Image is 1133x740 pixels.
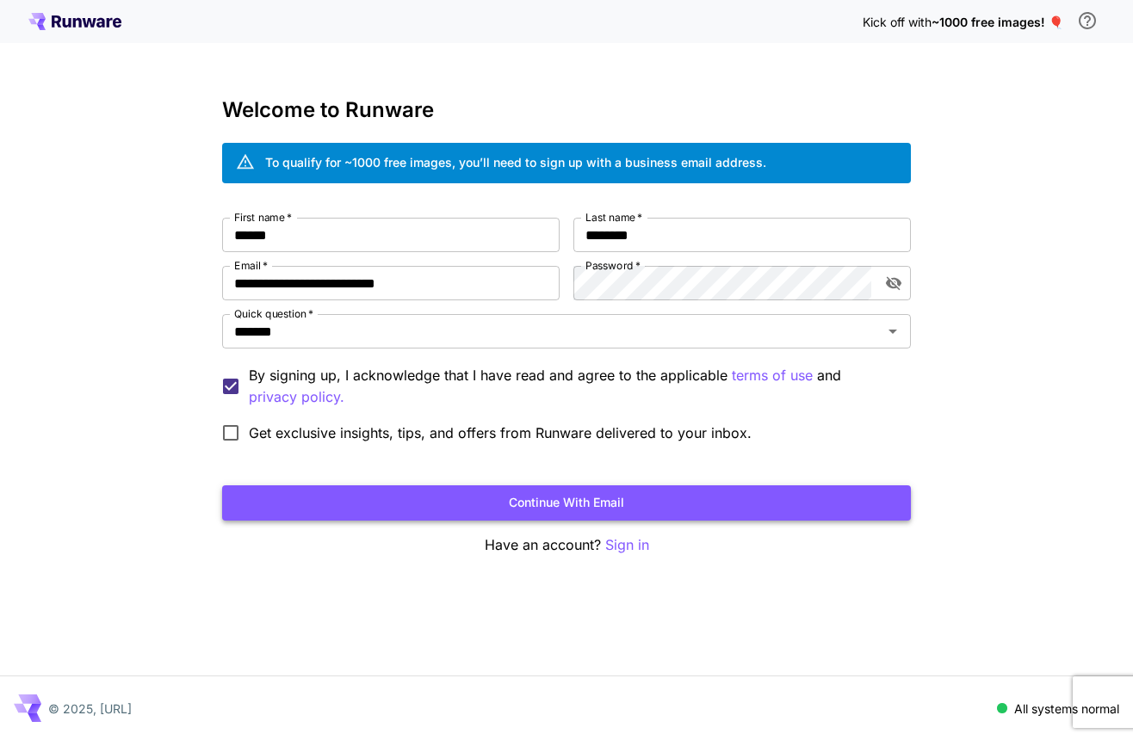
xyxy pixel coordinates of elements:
p: Have an account? [222,534,911,556]
label: First name [234,210,292,225]
button: By signing up, I acknowledge that I have read and agree to the applicable terms of use and [249,386,344,408]
p: terms of use [732,365,813,386]
button: In order to qualify for free credit, you need to sign up with a business email address and click ... [1070,3,1105,38]
span: Kick off with [863,15,932,29]
label: Last name [585,210,642,225]
p: All systems normal [1014,700,1119,718]
span: ~1000 free images! 🎈 [932,15,1063,29]
button: toggle password visibility [878,268,909,299]
label: Email [234,258,268,273]
button: By signing up, I acknowledge that I have read and agree to the applicable and privacy policy. [732,365,813,386]
button: Open [881,319,905,343]
label: Quick question [234,306,313,321]
button: Sign in [605,534,649,556]
p: © 2025, [URL] [48,700,132,718]
button: Continue with email [222,485,911,521]
p: privacy policy. [249,386,344,408]
span: Get exclusive insights, tips, and offers from Runware delivered to your inbox. [249,422,752,443]
label: Password [585,258,641,273]
h3: Welcome to Runware [222,98,911,122]
p: By signing up, I acknowledge that I have read and agree to the applicable and [249,365,897,408]
div: To qualify for ~1000 free images, you’ll need to sign up with a business email address. [265,153,766,171]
